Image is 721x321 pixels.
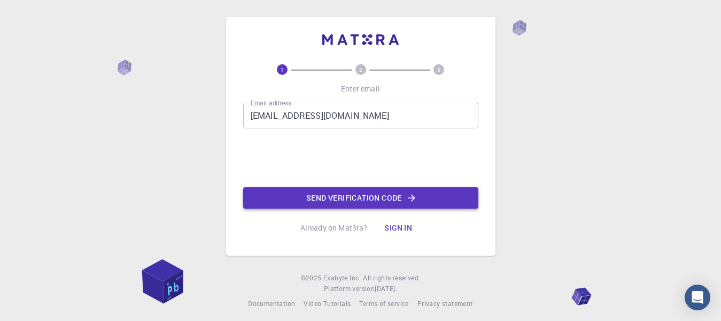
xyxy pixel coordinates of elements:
button: Sign in [376,217,421,239]
span: Exabyte Inc. [323,273,361,282]
p: Already on Mat3ra? [300,223,368,233]
a: [DATE]. [375,284,397,294]
text: 2 [359,66,362,73]
a: Exabyte Inc. [323,273,361,284]
span: Platform version [324,284,375,294]
button: Send verification code [243,187,478,209]
span: [DATE] . [375,284,397,293]
span: Video Tutorials [304,299,351,308]
div: Open Intercom Messenger [685,285,710,310]
span: Privacy statement [417,299,473,308]
span: Documentation [248,299,295,308]
a: Privacy statement [417,299,473,309]
a: Documentation [248,299,295,309]
label: Email address [251,98,291,108]
span: © 2025 [301,273,323,284]
iframe: reCAPTCHA [280,137,442,179]
text: 1 [281,66,284,73]
a: Video Tutorials [304,299,351,309]
span: Terms of service [359,299,408,308]
p: Enter email [341,83,380,94]
a: Terms of service [359,299,408,309]
span: All rights reserved. [363,273,420,284]
text: 3 [437,66,440,73]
